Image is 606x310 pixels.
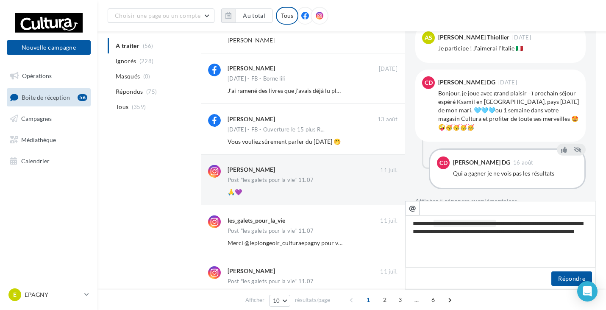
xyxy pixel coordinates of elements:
span: Opérations [22,72,52,79]
span: Choisir une page ou un compte [115,12,200,19]
span: Tous [116,103,128,111]
span: Calendrier [21,157,50,164]
span: (228) [139,58,154,64]
button: 10 [269,295,291,307]
button: Afficher 5 réponses supplémentaires [415,196,517,206]
span: CD [425,78,433,87]
div: Post "les galets pour la vie" 11.07 [228,279,314,284]
div: les_galets_pour_la_vie [228,216,285,225]
span: (75) [146,88,157,95]
span: 11 juil. [380,217,398,225]
div: [PERSON_NAME] Thiollier [438,34,509,40]
button: Au total [236,8,272,23]
span: ... [410,293,423,307]
a: Médiathèque [5,131,92,149]
span: E [13,290,17,299]
span: Répondus [116,87,143,96]
div: [DATE] - FB - Borne lili [228,76,285,81]
span: Médiathèque [21,136,56,143]
span: 3 [393,293,407,307]
a: Calendrier [5,152,92,170]
div: Post "les galets pour la vie" 11.07 [228,228,314,234]
span: (359) [132,103,146,110]
span: 10 [273,297,280,304]
span: Masqués [116,72,140,81]
span: 6 [426,293,440,307]
a: Boîte de réception56 [5,88,92,106]
button: Au total [221,8,272,23]
div: [PERSON_NAME] [228,115,275,123]
span: 11 juil. [380,167,398,174]
span: [DATE] - FB - Ouverture le 15 plus R... [228,127,325,132]
button: Choisir une page ou un compte [108,8,214,23]
a: E EPAGNY [7,287,91,303]
span: 🙏💜 [228,188,242,195]
span: 13 août [378,116,398,123]
p: EPAGNY [25,290,81,299]
span: Merci @leplongeoir_culturaepagny pour votre invitation et votre accueil chaleureux, magnifique jo... [228,239,546,246]
span: [DATE] [512,35,531,40]
span: As [425,34,432,42]
div: 56 [78,94,87,101]
button: Répondre [551,271,592,286]
a: Opérations [5,67,92,85]
div: [PERSON_NAME] [228,267,275,275]
div: [PERSON_NAME] DG [453,159,510,165]
span: [DATE] [498,80,517,85]
span: résultats/page [295,296,330,304]
a: Campagnes [5,110,92,128]
div: Je participe ! J’aimerai l’Italie 🇮🇹 [438,44,579,53]
div: [PERSON_NAME] DG [438,79,495,85]
button: @ [405,201,420,215]
span: Boîte de réception [22,93,70,101]
span: [DATE] [379,65,398,73]
span: Campagnes [21,115,52,122]
div: Post "les galets pour la vie" 11.07 [228,177,314,183]
span: Ignorés [116,57,136,65]
div: Bonjour, je joue avec grand plaisir =) prochain séjour espéré Ksamil en [GEOGRAPHIC_DATA], pays [... [438,89,579,131]
span: (0) [143,73,150,80]
span: 2 [378,293,392,307]
div: [PERSON_NAME] [228,165,275,174]
span: 16 août [513,160,533,165]
div: Qui a gagner je ne vois pas les résultats [453,169,578,178]
span: Vous vouliez sûrement parler du [DATE] 🤭 [228,138,341,145]
div: Tous [276,7,298,25]
span: 11 juil. [380,268,398,276]
span: 1 [361,293,375,307]
span: Afficher [245,296,264,304]
div: Open Intercom Messenger [577,281,598,302]
div: [PERSON_NAME] [228,64,275,73]
i: @ [409,204,416,212]
button: Nouvelle campagne [7,40,91,55]
span: CD [439,159,448,167]
span: [PERSON_NAME] [228,36,275,44]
